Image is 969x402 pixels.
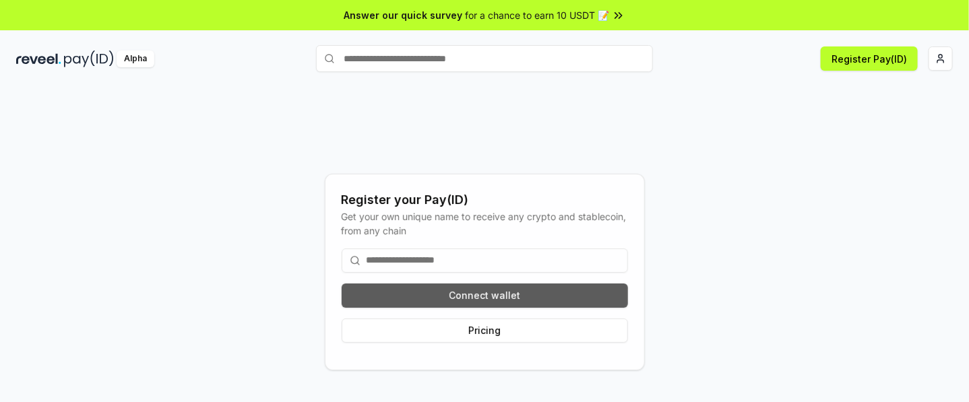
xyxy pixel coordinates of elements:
[465,8,609,22] span: for a chance to earn 10 USDT 📝
[342,319,628,343] button: Pricing
[342,191,628,209] div: Register your Pay(ID)
[342,283,628,308] button: Connect wallet
[64,51,114,67] img: pay_id
[344,8,462,22] span: Answer our quick survey
[342,209,628,238] div: Get your own unique name to receive any crypto and stablecoin, from any chain
[117,51,154,67] div: Alpha
[821,46,918,71] button: Register Pay(ID)
[16,51,61,67] img: reveel_dark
